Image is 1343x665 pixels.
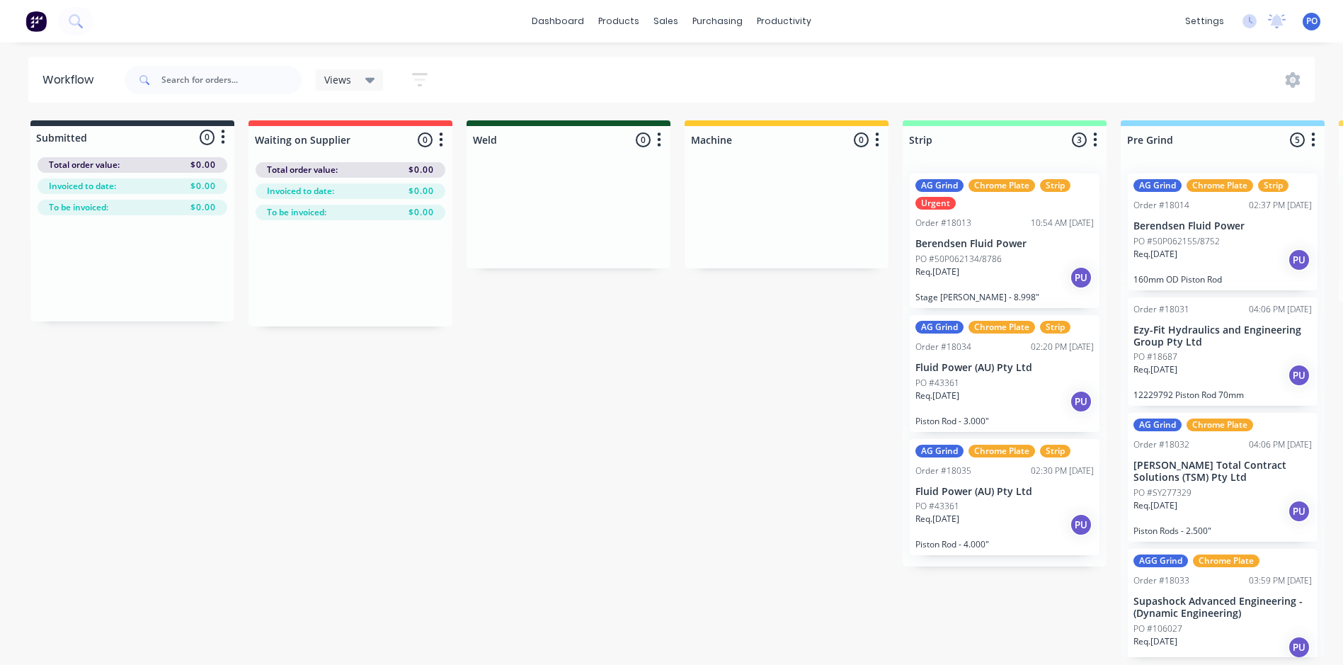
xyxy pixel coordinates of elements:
[1031,465,1094,477] div: 02:30 PM [DATE]
[915,238,1094,250] p: Berendsen Fluid Power
[915,266,959,278] p: Req. [DATE]
[1133,220,1312,232] p: Berendsen Fluid Power
[1133,274,1312,285] p: 160mm OD Piston Rod
[267,164,338,176] span: Total order value:
[1249,199,1312,212] div: 02:37 PM [DATE]
[267,206,326,219] span: To be invoiced:
[525,11,591,32] a: dashboard
[968,445,1035,457] div: Chrome Plate
[1133,635,1177,648] p: Req. [DATE]
[915,377,959,390] p: PO #43361
[1133,235,1220,248] p: PO #50P062155/8752
[910,174,1099,308] div: AG GrindChrome PlateStripUrgentOrder #1801310:54 AM [DATE]Berendsen Fluid PowerPO #50P062134/8786...
[915,486,1094,498] p: Fluid Power (AU) Pty Ltd
[915,321,964,334] div: AG Grind
[1031,341,1094,353] div: 02:20 PM [DATE]
[968,321,1035,334] div: Chrome Plate
[1288,249,1310,271] div: PU
[591,11,646,32] div: products
[1249,303,1312,316] div: 04:06 PM [DATE]
[1193,555,1259,567] div: Chrome Plate
[750,11,818,32] div: productivity
[324,72,351,87] span: Views
[1288,636,1310,659] div: PU
[25,11,47,32] img: Factory
[915,500,959,513] p: PO #43361
[190,201,216,214] span: $0.00
[1133,623,1182,635] p: PO #106027
[915,513,959,525] p: Req. [DATE]
[1187,419,1253,431] div: Chrome Plate
[1288,364,1310,387] div: PU
[915,539,1094,550] p: Piston Rod - 4.000"
[190,180,216,193] span: $0.00
[1133,438,1189,451] div: Order #18032
[1133,555,1188,567] div: AGG Grind
[1258,179,1288,192] div: Strip
[1070,390,1092,413] div: PU
[915,416,1094,426] p: Piston Rod - 3.000"
[910,439,1099,556] div: AG GrindChrome PlateStripOrder #1803502:30 PM [DATE]Fluid Power (AU) Pty LtdPO #43361Req.[DATE]PU...
[1133,460,1312,484] p: [PERSON_NAME] Total Contract Solutions (TSM) Pty Ltd
[1133,351,1177,363] p: PO #18687
[42,72,101,89] div: Workflow
[915,341,971,353] div: Order #18034
[1128,174,1318,290] div: AG GrindChrome PlateStripOrder #1801402:37 PM [DATE]Berendsen Fluid PowerPO #50P062155/8752Req.[D...
[1133,179,1182,192] div: AG Grind
[408,206,434,219] span: $0.00
[1133,419,1182,431] div: AG Grind
[1133,199,1189,212] div: Order #18014
[190,159,216,171] span: $0.00
[1133,574,1189,587] div: Order #18033
[1133,324,1312,348] p: Ezy-Fit Hydraulics and Engineering Group Pty Ltd
[1128,413,1318,542] div: AG GrindChrome PlateOrder #1803204:06 PM [DATE][PERSON_NAME] Total Contract Solutions (TSM) Pty L...
[1040,445,1070,457] div: Strip
[1133,525,1312,536] p: Piston Rods - 2.500"
[1031,217,1094,229] div: 10:54 AM [DATE]
[915,390,959,402] p: Req. [DATE]
[1133,363,1177,376] p: Req. [DATE]
[915,197,956,210] div: Urgent
[915,217,971,229] div: Order #18013
[1187,179,1253,192] div: Chrome Plate
[1133,303,1189,316] div: Order #18031
[915,465,971,477] div: Order #18035
[1178,11,1231,32] div: settings
[968,179,1035,192] div: Chrome Plate
[1249,574,1312,587] div: 03:59 PM [DATE]
[685,11,750,32] div: purchasing
[1133,596,1312,620] p: Supashock Advanced Engineering - (Dynamic Engineering)
[1133,390,1312,400] p: 12229792 Piston Rod 70mm
[49,180,116,193] span: Invoiced to date:
[915,179,964,192] div: AG Grind
[49,201,108,214] span: To be invoiced:
[1070,266,1092,289] div: PU
[1070,513,1092,536] div: PU
[1133,487,1191,499] p: PO #SY277329
[1128,297,1318,407] div: Order #1803104:06 PM [DATE]Ezy-Fit Hydraulics and Engineering Group Pty LtdPO #18687Req.[DATE]PU1...
[1249,438,1312,451] div: 04:06 PM [DATE]
[49,159,120,171] span: Total order value:
[1133,248,1177,261] p: Req. [DATE]
[1133,499,1177,512] p: Req. [DATE]
[161,66,302,94] input: Search for orders...
[408,185,434,198] span: $0.00
[915,362,1094,374] p: Fluid Power (AU) Pty Ltd
[408,164,434,176] span: $0.00
[910,315,1099,432] div: AG GrindChrome PlateStripOrder #1803402:20 PM [DATE]Fluid Power (AU) Pty LtdPO #43361Req.[DATE]PU...
[915,445,964,457] div: AG Grind
[267,185,334,198] span: Invoiced to date:
[1040,321,1070,334] div: Strip
[1288,500,1310,523] div: PU
[915,253,1002,266] p: PO #50P062134/8786
[1040,179,1070,192] div: Strip
[646,11,685,32] div: sales
[1306,15,1318,28] span: PO
[915,292,1094,302] p: Stage [PERSON_NAME] - 8.998"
